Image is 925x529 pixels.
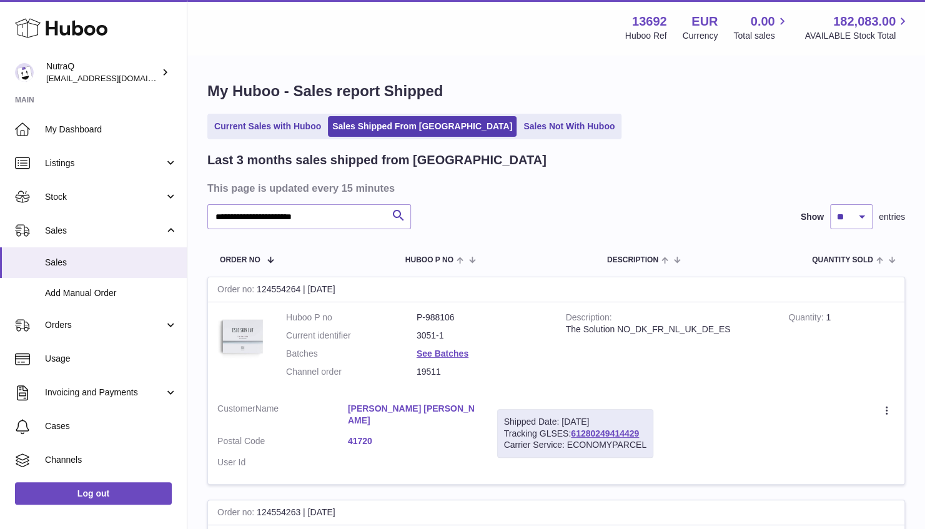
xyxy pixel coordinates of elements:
div: Huboo Ref [625,30,667,42]
dt: User Id [217,457,348,468]
span: Customer [217,403,255,413]
dt: Channel order [286,366,417,378]
span: Listings [45,157,164,169]
span: 0.00 [751,13,775,30]
a: Log out [15,482,172,505]
div: 124554263 | [DATE] [208,500,904,525]
span: Add Manual Order [45,287,177,299]
span: Stock [45,191,164,203]
span: My Dashboard [45,124,177,136]
span: [EMAIL_ADDRESS][DOMAIN_NAME] [46,73,184,83]
dt: Huboo P no [286,312,417,324]
td: 1 [779,302,904,393]
div: Shipped Date: [DATE] [504,416,646,428]
span: Orders [45,319,164,331]
span: Cases [45,420,177,432]
a: Sales Shipped From [GEOGRAPHIC_DATA] [328,116,517,137]
span: AVAILABLE Stock Total [804,30,910,42]
strong: Order no [217,507,257,520]
strong: Order no [217,284,257,297]
div: 124554264 | [DATE] [208,277,904,302]
a: [PERSON_NAME] [PERSON_NAME] [348,403,478,427]
span: entries [879,211,905,223]
a: 182,083.00 AVAILABLE Stock Total [804,13,910,42]
img: 136921728478892.jpg [217,312,267,362]
strong: EUR [691,13,718,30]
span: Sales [45,257,177,269]
div: Currency [683,30,718,42]
dt: Batches [286,348,417,360]
a: 0.00 Total sales [733,13,789,42]
img: log@nutraq.com [15,63,34,82]
dd: 19511 [417,366,547,378]
span: Sales [45,225,164,237]
span: Total sales [733,30,789,42]
strong: 13692 [632,13,667,30]
dd: P-988106 [417,312,547,324]
span: Quantity Sold [812,256,873,264]
dt: Postal Code [217,435,348,450]
span: 182,083.00 [833,13,896,30]
span: Order No [220,256,260,264]
strong: Description [566,312,612,325]
dt: Current identifier [286,330,417,342]
span: Invoicing and Payments [45,387,164,398]
div: The Solution NO_DK_FR_NL_UK_DE_ES [566,324,770,335]
a: 61280249414429 [571,428,639,438]
h3: This page is updated every 15 minutes [207,181,902,195]
dt: Name [217,403,348,430]
span: Huboo P no [405,256,453,264]
h2: Last 3 months sales shipped from [GEOGRAPHIC_DATA] [207,152,547,169]
a: See Batches [417,349,468,358]
span: Usage [45,353,177,365]
strong: Quantity [788,312,826,325]
div: Tracking GLSES: [497,409,653,458]
dd: 3051-1 [417,330,547,342]
span: Channels [45,454,177,466]
h1: My Huboo - Sales report Shipped [207,81,905,101]
a: Current Sales with Huboo [210,116,325,137]
label: Show [801,211,824,223]
a: 41720 [348,435,478,447]
div: NutraQ [46,61,159,84]
span: Description [607,256,658,264]
div: Carrier Service: ECONOMYPARCEL [504,439,646,451]
a: Sales Not With Huboo [519,116,619,137]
